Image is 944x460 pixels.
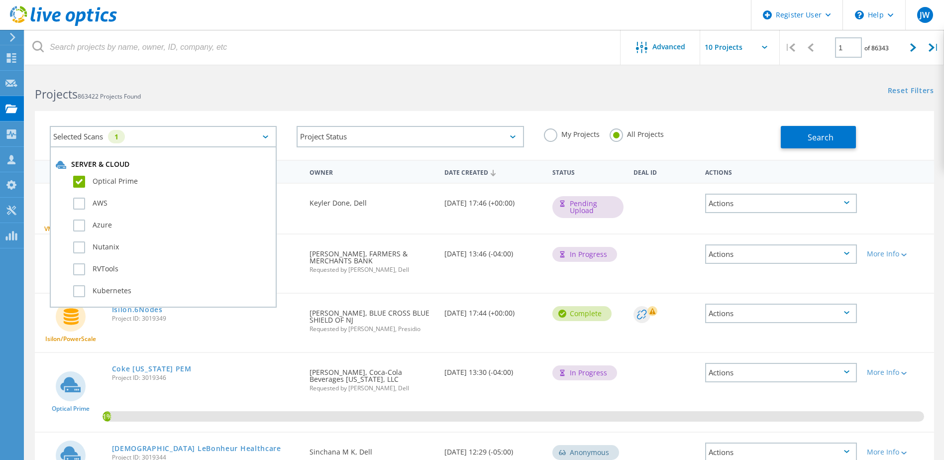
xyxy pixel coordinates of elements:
span: Requested by [PERSON_NAME], Dell [310,385,434,391]
a: [DEMOGRAPHIC_DATA] LeBonheur Healthcare [112,445,281,452]
label: RVTools [73,263,271,275]
div: Pending Upload [552,196,624,218]
span: Project ID: 3019349 [112,316,300,322]
div: In Progress [552,365,617,380]
a: Live Optics Dashboard [10,21,117,28]
div: Actions [705,363,857,382]
div: More Info [867,250,929,257]
div: [PERSON_NAME], BLUE CROSS BLUE SHIELD OF NJ [305,294,439,342]
span: Isilon/PowerScale [45,336,96,342]
label: AWS [73,198,271,210]
div: Actions [705,304,857,323]
div: [DATE] 17:46 (+00:00) [439,184,547,217]
div: Owner [305,162,439,181]
div: Project Status [297,126,524,147]
div: Date Created [439,162,547,181]
div: Keyler Done, Dell [305,184,439,217]
button: Search [781,126,856,148]
span: Optical Prime [52,406,90,412]
div: Actions [705,244,857,264]
div: [DATE] 13:30 (-04:00) [439,353,547,386]
a: Coke [US_STATE] PEM [112,365,192,372]
div: | [924,30,944,65]
span: Project ID: 3019346 [112,375,300,381]
div: 1 [108,130,125,143]
span: VMAX3/PowerMax [44,226,97,232]
div: [PERSON_NAME], Coca-Cola Beverages [US_STATE], LLC [305,353,439,401]
div: [DATE] 17:44 (+00:00) [439,294,547,327]
label: Azure [73,220,271,231]
div: [DATE] 13:46 (-04:00) [439,234,547,267]
b: Projects [35,86,78,102]
div: Actions [700,162,862,181]
span: 1% [103,411,111,420]
div: Selected Scans [50,126,277,147]
div: Anonymous [552,445,619,460]
label: Nutanix [73,241,271,253]
div: More Info [867,449,929,456]
div: Actions [705,194,857,213]
span: Advanced [652,43,685,50]
div: Complete [552,306,612,321]
span: Requested by [PERSON_NAME], Presidio [310,326,434,332]
svg: \n [855,10,864,19]
input: Search projects by name, owner, ID, company, etc [25,30,621,65]
div: In Progress [552,247,617,262]
div: [PERSON_NAME], FARMERS & MERCHANTS BANK [305,234,439,283]
div: More Info [867,369,929,376]
span: JW [920,11,930,19]
span: Search [808,132,834,143]
div: Deal Id [629,162,701,181]
label: My Projects [544,128,600,138]
div: | [780,30,800,65]
label: All Projects [610,128,664,138]
span: of 86343 [864,44,889,52]
div: Status [547,162,629,181]
span: 863422 Projects Found [78,92,141,101]
span: Requested by [PERSON_NAME], Dell [310,267,434,273]
label: Optical Prime [73,176,271,188]
a: Reset Filters [888,87,934,96]
a: Isilon.6Nodes [112,306,163,313]
div: Server & Cloud [56,160,271,170]
label: Kubernetes [73,285,271,297]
